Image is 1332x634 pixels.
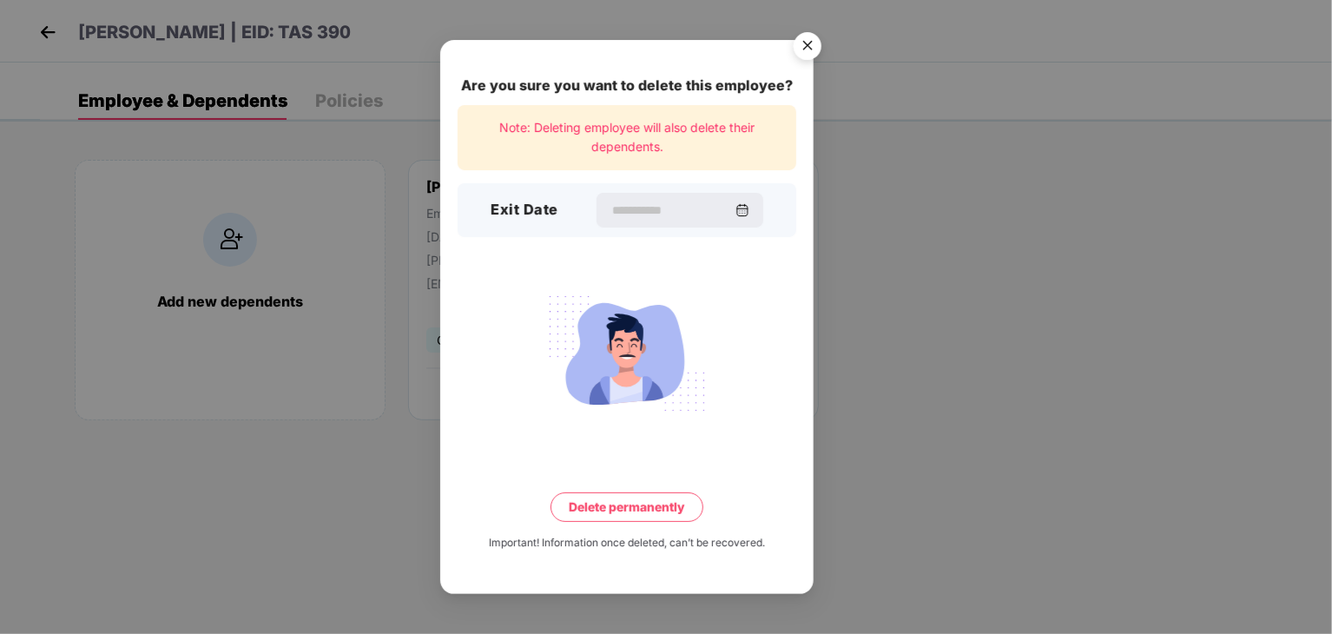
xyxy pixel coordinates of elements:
[491,199,558,221] h3: Exit Date
[783,23,832,72] img: svg+xml;base64,PHN2ZyB4bWxucz0iaHR0cDovL3d3dy53My5vcmcvMjAwMC9zdmciIHdpZHRoPSI1NiIgaGVpZ2h0PSI1Ni...
[735,203,749,217] img: svg+xml;base64,PHN2ZyBpZD0iQ2FsZW5kYXItMzJ4MzIiIHhtbG5zPSJodHRwOi8vd3d3LnczLm9yZy8yMDAwL3N2ZyIgd2...
[551,492,703,521] button: Delete permanently
[489,534,765,551] div: Important! Information once deleted, can’t be recovered.
[783,23,830,70] button: Close
[458,75,796,96] div: Are you sure you want to delete this employee?
[458,105,796,170] div: Note: Deleting employee will also delete their dependents.
[530,285,724,420] img: svg+xml;base64,PHN2ZyB4bWxucz0iaHR0cDovL3d3dy53My5vcmcvMjAwMC9zdmciIHdpZHRoPSIyMjQiIGhlaWdodD0iMT...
